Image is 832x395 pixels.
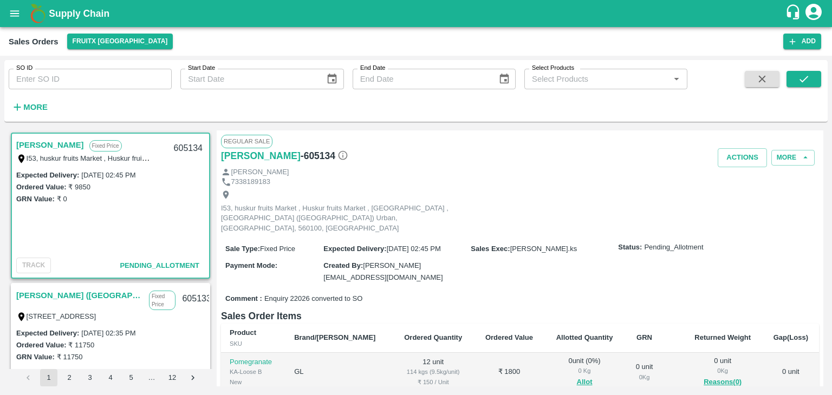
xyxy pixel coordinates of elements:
[149,291,176,310] p: Fixed Price
[225,245,260,253] label: Sale Type :
[528,72,666,86] input: Select Products
[57,195,67,203] label: ₹ 0
[387,245,441,253] span: [DATE] 02:45 PM
[633,362,655,382] div: 0 unit
[102,369,119,386] button: Go to page 4
[27,312,96,320] label: [STREET_ADDRESS]
[23,103,48,111] strong: More
[353,69,490,89] input: End Date
[285,353,392,392] td: GL
[16,341,66,349] label: Ordered Value:
[164,369,181,386] button: Go to page 12
[184,369,201,386] button: Go to next page
[16,183,66,191] label: Ordered Value:
[230,377,277,387] div: New
[644,242,703,253] span: Pending_Allotment
[221,135,272,148] span: Regular Sale
[401,367,465,377] div: 114 kgs (9.5kg/unit)
[122,369,140,386] button: Go to page 5
[532,64,574,73] label: Select Products
[264,294,362,304] span: Enquiry 22026 converted to SO
[81,329,135,337] label: [DATE] 02:35 PM
[120,261,199,269] span: Pending_Allotment
[61,369,78,386] button: Go to page 2
[323,245,386,253] label: Expected Delivery :
[230,367,277,377] div: KA-Loose B
[221,308,819,324] h6: Sales Order Items
[360,64,385,73] label: End Date
[9,35,58,49] div: Sales Orders
[771,150,815,166] button: More
[180,69,317,89] input: Start Date
[294,333,375,341] b: Brand/[PERSON_NAME]
[81,369,99,386] button: Go to page 3
[175,286,217,312] div: 605133
[143,373,160,383] div: …
[323,261,443,281] span: [PERSON_NAME][EMAIL_ADDRESS][DOMAIN_NAME]
[89,140,122,152] p: Fixed Price
[16,171,79,179] label: Expected Delivery :
[18,369,203,386] nav: pagination navigation
[474,353,544,392] td: ₹ 1800
[57,353,83,361] label: ₹ 11750
[694,333,751,341] b: Returned Weight
[231,177,270,187] p: 7338189183
[783,34,821,49] button: Add
[692,366,754,376] div: 0 Kg
[401,377,465,387] div: ₹ 150 / Unit
[16,288,144,302] a: [PERSON_NAME] ([GEOGRAPHIC_DATA])
[471,245,510,253] label: Sales Exec :
[40,369,57,386] button: page 1
[16,329,79,337] label: Expected Delivery :
[49,8,109,19] b: Supply Chain
[718,148,767,167] button: Actions
[633,372,655,382] div: 0 Kg
[618,242,642,253] label: Status:
[636,333,652,341] b: GRN
[393,353,474,392] td: 12 unit
[804,2,823,25] div: account of current user
[27,154,612,162] label: I53, huskur fruits Market , Huskur fruits Market , [GEOGRAPHIC_DATA] , [GEOGRAPHIC_DATA] ([GEOGRA...
[16,138,84,152] a: [PERSON_NAME]
[67,34,173,49] button: Select DC
[68,341,94,349] label: ₹ 11750
[49,6,785,21] a: Supply Chain
[669,72,684,86] button: Open
[692,356,754,389] div: 0 unit
[260,245,295,253] span: Fixed Price
[225,261,277,269] label: Payment Mode :
[16,353,55,361] label: GRN Value:
[16,64,32,73] label: SO ID
[494,69,515,89] button: Choose date
[510,245,577,253] span: [PERSON_NAME].ks
[553,356,616,389] div: 0 unit ( 0 %)
[553,366,616,376] div: 0 Kg
[68,183,90,191] label: ₹ 9850
[577,376,593,389] button: Allot
[556,333,613,341] b: Allotted Quantity
[763,353,819,392] td: 0 unit
[301,148,348,163] h6: - 605134
[230,339,277,348] div: SKU
[485,333,533,341] b: Ordered Value
[167,136,209,161] div: 605134
[225,294,262,304] label: Comment :
[9,98,50,116] button: More
[2,1,27,26] button: open drawer
[322,69,342,89] button: Choose date
[773,333,808,341] b: Gap(Loss)
[323,261,363,269] label: Created By :
[221,148,301,163] a: [PERSON_NAME]
[692,376,754,389] button: Reasons(0)
[9,69,172,89] input: Enter SO ID
[404,333,462,341] b: Ordered Quantity
[188,64,215,73] label: Start Date
[231,167,289,177] p: [PERSON_NAME]
[16,195,55,203] label: GRN Value:
[785,4,804,23] div: customer-support
[81,171,135,179] label: [DATE] 02:45 PM
[27,3,49,24] img: logo
[221,203,465,234] p: I53, huskur fruits Market , Huskur fruits Market , [GEOGRAPHIC_DATA] , [GEOGRAPHIC_DATA] ([GEOGRA...
[230,357,277,367] p: Pomegranate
